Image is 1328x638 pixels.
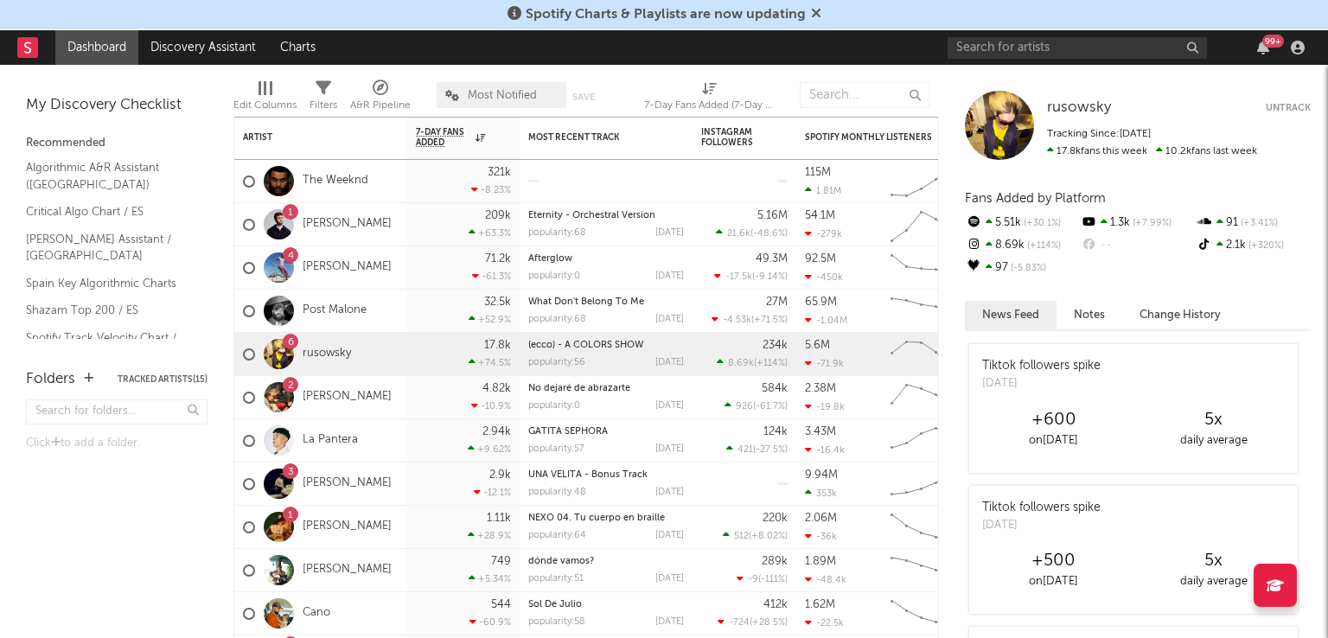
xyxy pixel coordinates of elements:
svg: Chart title [883,376,961,419]
div: Filters [310,95,337,116]
button: Tracked Artists(15) [118,375,207,384]
div: Edit Columns [233,95,297,116]
a: Post Malone [303,303,367,318]
a: [PERSON_NAME] [303,260,392,275]
div: ( ) [712,314,788,325]
svg: Chart title [883,592,961,635]
div: -61.3 % [472,271,511,282]
a: Algorithmic A&R Assistant ([GEOGRAPHIC_DATA]) [26,158,190,194]
div: Eternity - Orchestral Version [528,211,684,220]
div: popularity: 58 [528,617,585,627]
div: 5.16M [757,210,788,221]
div: 2.1k [1196,234,1311,257]
button: Notes [1057,301,1122,329]
div: on [DATE] [974,571,1133,592]
svg: Chart title [883,333,961,376]
div: -60.9 % [469,616,511,628]
div: 289k [762,556,788,567]
a: Dashboard [55,30,138,65]
div: [DATE] [655,228,684,238]
div: -12.1 % [474,487,511,498]
span: 21.6k [727,229,750,239]
div: -450k [805,271,843,283]
a: Discovery Assistant [138,30,268,65]
div: NEXO 04. Tu cuerpo en braille [528,514,684,523]
div: 584k [762,383,788,394]
span: +8.02 % [751,532,785,541]
input: Search... [800,82,929,108]
div: +600 [974,410,1133,431]
a: The Weeknd [303,174,368,188]
div: 353k [805,488,837,499]
div: 1.11k [487,513,511,524]
div: 49.3M [756,253,788,265]
div: [DATE] [655,444,684,454]
span: -5.83 % [1008,264,1046,273]
div: 544 [491,599,511,610]
button: Untrack [1266,99,1311,117]
div: 7-Day Fans Added (7-Day Fans Added) [644,95,774,116]
svg: Chart title [883,549,961,592]
div: [DATE] [655,617,684,627]
span: 17.8k fans this week [1047,146,1147,156]
span: 926 [736,402,753,412]
div: +28.9 % [468,530,511,541]
a: Eternity - Orchestral Version [528,211,655,220]
span: 10.2k fans last week [1047,146,1257,156]
div: 99 + [1262,35,1284,48]
div: 2.38M [805,383,836,394]
a: [PERSON_NAME] [303,476,392,491]
div: My Discovery Checklist [26,95,207,116]
div: [DATE] [655,531,684,540]
svg: Chart title [883,203,961,246]
div: UNA VELITA - Bonus Track [528,470,684,480]
div: ( ) [717,357,788,368]
div: 27M [766,297,788,308]
div: 2.9k [489,469,511,481]
a: GATITA SEPHORA [528,427,608,437]
div: Most Recent Track [528,132,658,143]
div: 2.06M [805,513,837,524]
div: popularity: 57 [528,444,584,454]
div: popularity: 64 [528,531,586,540]
div: [DATE] [655,574,684,584]
span: +114 % [1025,241,1061,251]
div: ( ) [718,616,788,628]
input: Search for artists [948,37,1207,59]
div: -19.8k [805,401,845,412]
div: +52.9 % [469,314,511,325]
div: 92.5M [805,253,836,265]
button: Change History [1122,301,1238,329]
div: Spotify Monthly Listeners [805,132,935,143]
div: Afterglow [528,254,684,264]
span: Fans Added by Platform [965,192,1106,205]
a: rusowsky [1047,99,1111,117]
div: popularity: 0 [528,271,580,281]
div: Tiktok followers spike [982,499,1101,517]
div: A&R Pipeline [350,95,411,116]
div: Artist [243,132,373,143]
input: Search for folders... [26,399,207,424]
div: 220k [763,513,788,524]
svg: Chart title [883,419,961,463]
a: (ecco) - A COLORS SHOW [528,341,643,350]
span: Dismiss [811,8,821,22]
span: -27.5 % [756,445,785,455]
button: News Feed [965,301,1057,329]
a: Shazam Top 200 / ES [26,301,190,320]
div: Instagram Followers [701,127,762,148]
a: Afterglow [528,254,572,264]
div: ( ) [726,443,788,455]
a: La Pantera [303,433,358,448]
span: -111 % [761,575,785,584]
svg: Chart title [883,463,961,506]
div: 4.82k [482,383,511,394]
div: 97 [965,257,1080,279]
div: Sol De Julio [528,600,684,609]
div: popularity: 68 [528,315,586,324]
a: No dejaré de abrazarte [528,384,630,393]
div: daily average [1133,571,1293,592]
span: 8.69k [728,359,754,368]
div: Filters [310,73,337,124]
a: dónde vamos? [528,557,594,566]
